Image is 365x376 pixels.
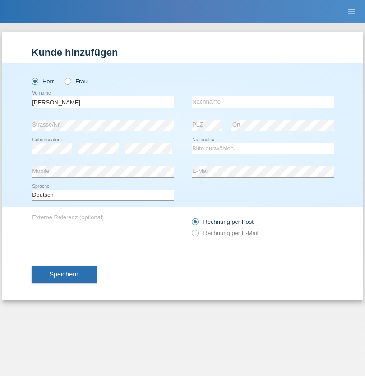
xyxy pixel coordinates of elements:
[347,7,356,16] i: menu
[65,78,88,85] label: Frau
[192,218,254,225] label: Rechnung per Post
[342,9,360,14] a: menu
[32,47,334,58] h1: Kunde hinzufügen
[32,78,54,85] label: Herr
[65,78,70,84] input: Frau
[50,271,79,278] span: Speichern
[192,230,198,241] input: Rechnung per E-Mail
[192,230,259,236] label: Rechnung per E-Mail
[192,218,198,230] input: Rechnung per Post
[32,78,37,84] input: Herr
[32,266,97,283] button: Speichern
